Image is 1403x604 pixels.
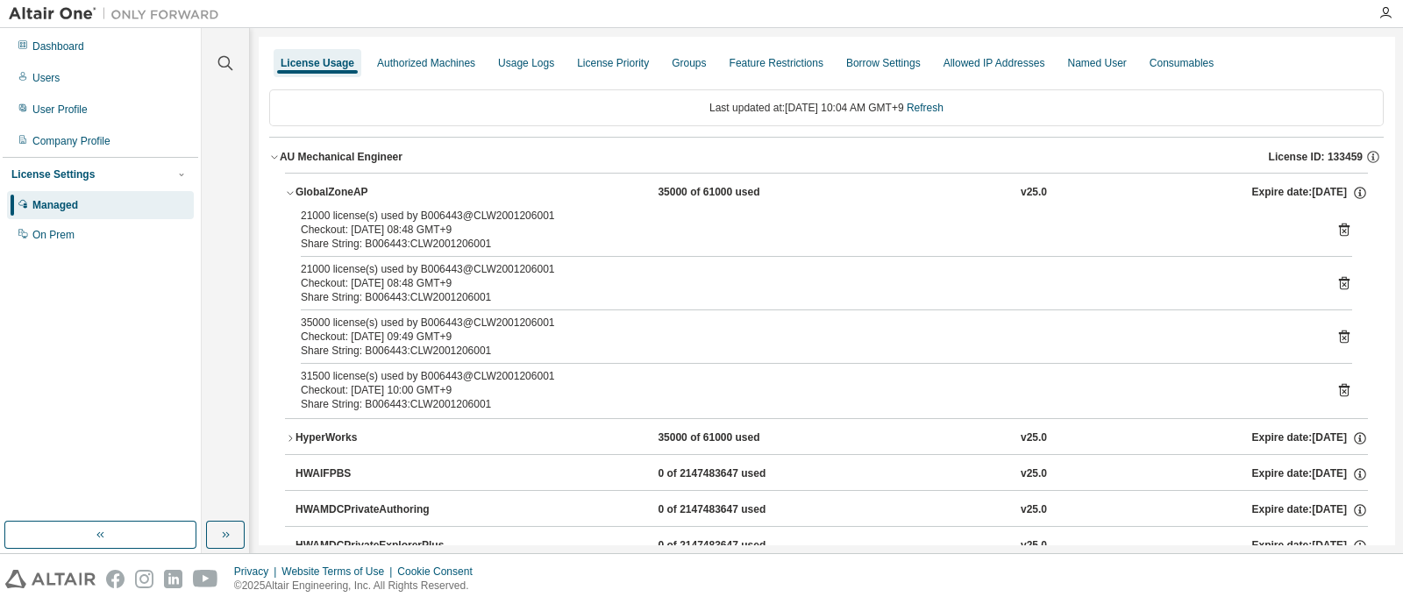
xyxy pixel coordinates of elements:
[658,538,815,554] div: 0 of 2147483647 used
[9,5,228,23] img: Altair One
[498,56,554,70] div: Usage Logs
[32,71,60,85] div: Users
[1252,185,1368,201] div: Expire date: [DATE]
[907,102,944,114] a: Refresh
[234,579,483,593] p: © 2025 Altair Engineering, Inc. All Rights Reserved.
[5,570,96,588] img: altair_logo.svg
[301,276,1310,290] div: Checkout: [DATE] 08:48 GMT+9
[11,167,95,181] div: License Settings
[281,56,354,70] div: License Usage
[658,502,815,518] div: 0 of 2147483647 used
[1150,56,1214,70] div: Consumables
[280,150,402,164] div: AU Mechanical Engineer
[296,430,453,446] div: HyperWorks
[1021,538,1047,554] div: v25.0
[1252,430,1368,446] div: Expire date: [DATE]
[281,565,397,579] div: Website Terms of Use
[730,56,823,70] div: Feature Restrictions
[269,89,1384,126] div: Last updated at: [DATE] 10:04 AM GMT+9
[377,56,475,70] div: Authorized Machines
[301,397,1310,411] div: Share String: B006443:CLW2001206001
[1021,185,1047,201] div: v25.0
[1067,56,1126,70] div: Named User
[32,198,78,212] div: Managed
[672,56,706,70] div: Groups
[658,466,815,482] div: 0 of 2147483647 used
[32,134,110,148] div: Company Profile
[135,570,153,588] img: instagram.svg
[296,185,453,201] div: GlobalZoneAP
[846,56,921,70] div: Borrow Settings
[296,502,453,518] div: HWAMDCPrivateAuthoring
[301,290,1310,304] div: Share String: B006443:CLW2001206001
[301,344,1310,358] div: Share String: B006443:CLW2001206001
[234,565,281,579] div: Privacy
[32,228,75,242] div: On Prem
[1251,466,1367,482] div: Expire date: [DATE]
[301,316,1310,330] div: 35000 license(s) used by B006443@CLW2001206001
[164,570,182,588] img: linkedin.svg
[296,491,1368,529] button: HWAMDCPrivateAuthoring0 of 2147483647 usedv25.0Expire date:[DATE]
[301,369,1310,383] div: 31500 license(s) used by B006443@CLW2001206001
[296,527,1368,565] button: HWAMDCPrivateExplorerPlus0 of 2147483647 usedv25.0Expire date:[DATE]
[944,56,1045,70] div: Allowed IP Addresses
[658,185,815,201] div: 35000 of 61000 used
[1021,502,1047,518] div: v25.0
[301,330,1310,344] div: Checkout: [DATE] 09:49 GMT+9
[301,262,1310,276] div: 21000 license(s) used by B006443@CLW2001206001
[301,209,1310,223] div: 21000 license(s) used by B006443@CLW2001206001
[577,56,649,70] div: License Priority
[269,138,1384,176] button: AU Mechanical EngineerLicense ID: 133459
[32,103,88,117] div: User Profile
[1021,430,1047,446] div: v25.0
[1251,502,1367,518] div: Expire date: [DATE]
[397,565,482,579] div: Cookie Consent
[296,455,1368,494] button: HWAIFPBS0 of 2147483647 usedv25.0Expire date:[DATE]
[193,570,218,588] img: youtube.svg
[301,223,1310,237] div: Checkout: [DATE] 08:48 GMT+9
[1021,466,1047,482] div: v25.0
[301,383,1310,397] div: Checkout: [DATE] 10:00 GMT+9
[1269,150,1363,164] span: License ID: 133459
[1251,538,1367,554] div: Expire date: [DATE]
[106,570,125,588] img: facebook.svg
[32,39,84,53] div: Dashboard
[658,430,815,446] div: 35000 of 61000 used
[296,538,453,554] div: HWAMDCPrivateExplorerPlus
[285,419,1368,458] button: HyperWorks35000 of 61000 usedv25.0Expire date:[DATE]
[285,174,1368,212] button: GlobalZoneAP35000 of 61000 usedv25.0Expire date:[DATE]
[301,237,1310,251] div: Share String: B006443:CLW2001206001
[296,466,453,482] div: HWAIFPBS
